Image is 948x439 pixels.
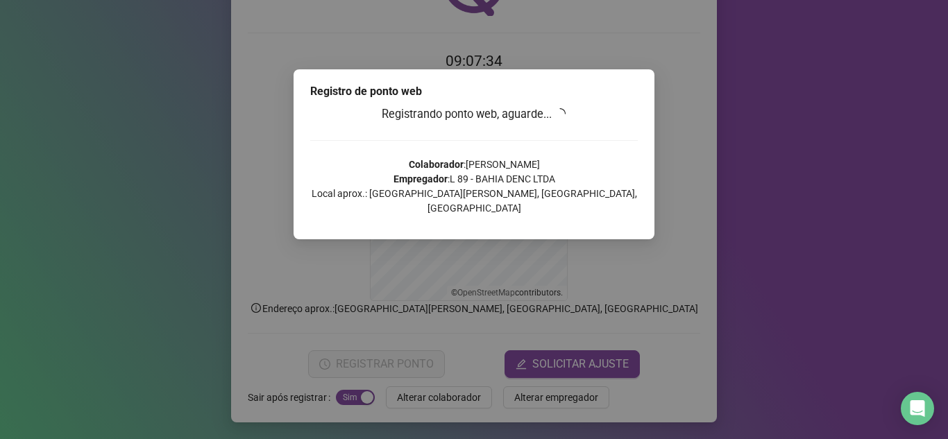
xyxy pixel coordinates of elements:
[393,173,448,184] strong: Empregador
[901,392,934,425] div: Open Intercom Messenger
[310,105,638,123] h3: Registrando ponto web, aguarde...
[409,159,464,170] strong: Colaborador
[555,108,566,119] span: loading
[310,157,638,216] p: : [PERSON_NAME] : L 89 - BAHIA DENC LTDA Local aprox.: [GEOGRAPHIC_DATA][PERSON_NAME], [GEOGRAPHI...
[310,83,638,100] div: Registro de ponto web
